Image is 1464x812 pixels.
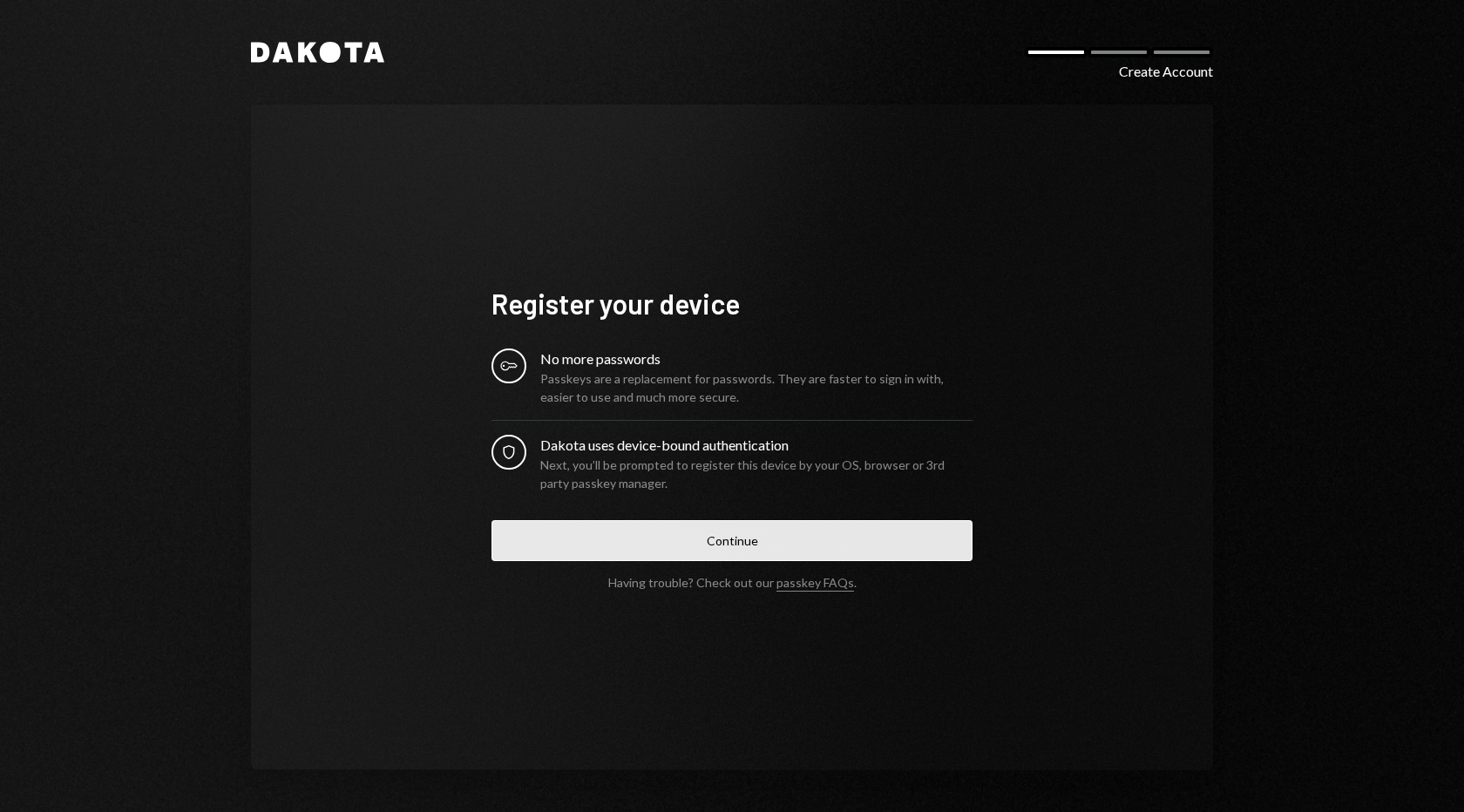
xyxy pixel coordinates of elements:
[491,520,973,561] button: Continue
[540,369,973,406] div: Passkeys are a replacement for passwords. They are faster to sign in with, easier to use and much...
[540,456,973,492] div: Next, you’ll be prompted to register this device by your OS, browser or 3rd party passkey manager.
[608,575,857,590] div: Having trouble? Check out our .
[491,286,973,321] h1: Register your device
[1119,61,1213,82] div: Create Account
[776,575,854,592] a: passkey FAQs
[540,348,973,369] div: No more passwords
[540,435,973,456] div: Dakota uses device-bound authentication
